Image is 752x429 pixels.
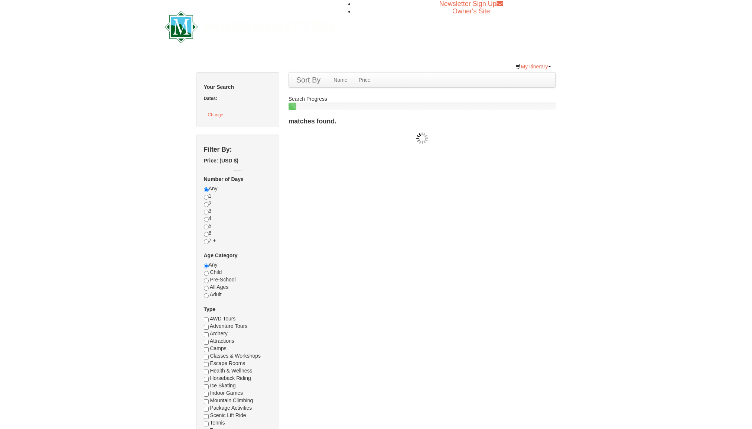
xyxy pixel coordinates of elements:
span: Health & Wellness [210,368,252,374]
div: Any [204,261,272,306]
span: Classes & Workshops [210,353,261,359]
strong: Type [204,306,216,312]
span: Child [210,269,222,275]
span: Package Activities [210,405,252,411]
h4: matches found. [289,117,556,125]
img: wait gif [416,132,428,144]
span: 4WD Tours [210,316,235,322]
span: Archery [210,330,228,336]
strong: Age Category [204,252,238,258]
a: Price [353,72,376,87]
a: Owner's Site [452,7,490,15]
a: Sort By [289,72,328,87]
span: Adult [210,291,222,297]
a: My Itinerary [511,61,556,72]
label: - [204,166,272,174]
span: Attractions [210,338,234,344]
div: Any 1 2 3 4 5 6 7 + [204,185,272,252]
strong: Price: (USD $) [204,158,238,164]
span: Pre-School [210,277,235,283]
span: Scenic Lift Ride [210,412,246,418]
a: Massanutten Resort [165,17,335,35]
a: Name [328,72,353,87]
span: Mountain Climbing [210,397,253,403]
strong: Number of Days [204,176,244,182]
span: Indoor Games [210,390,243,396]
span: Adventure Tours [210,323,248,329]
span: -- [239,167,242,173]
span: All Ages [210,284,229,290]
strong: Dates: [204,96,217,101]
img: Massanutten Resort Logo [165,11,335,43]
span: Horseback Riding [210,375,251,381]
span: Tennis [210,420,225,426]
span: -- [234,167,237,173]
button: Change [204,110,228,120]
span: Ice Skating [210,383,235,388]
h5: Your Search [204,83,272,91]
h4: Filter By: [204,146,272,153]
span: Camps [210,345,226,351]
span: Escape Rooms [210,360,245,366]
div: Search Progress [289,95,556,110]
